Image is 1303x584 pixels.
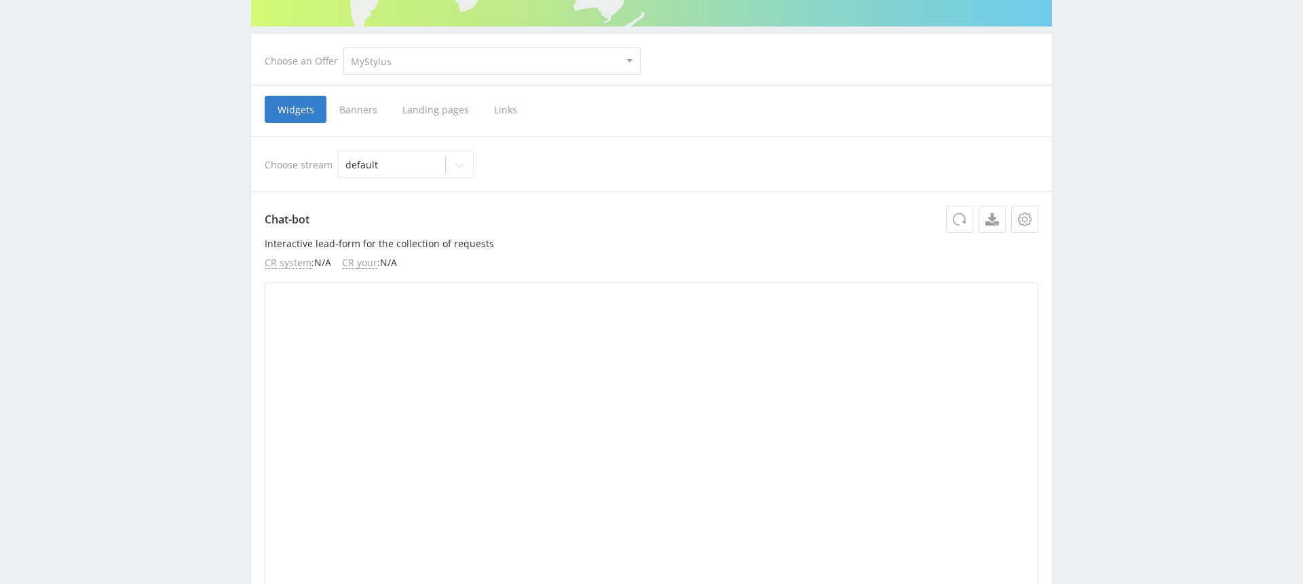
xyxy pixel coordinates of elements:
[390,96,481,123] span: Landing pages
[265,257,311,269] span: CR system
[265,257,331,269] li: : N/A
[265,151,1038,178] div: Choose stream
[342,257,377,269] span: CR your
[265,56,343,67] div: Choose an Offer
[979,206,1006,233] a: Download
[265,206,1038,233] p: Chat-bot
[342,257,397,269] li: : N/A
[326,96,390,123] span: Banners
[265,238,1038,249] p: Interactive lead-form for the collection of requests
[481,96,530,123] span: Links
[1011,206,1038,233] button: Settings
[265,96,326,123] span: Widgets
[946,206,973,233] button: Update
